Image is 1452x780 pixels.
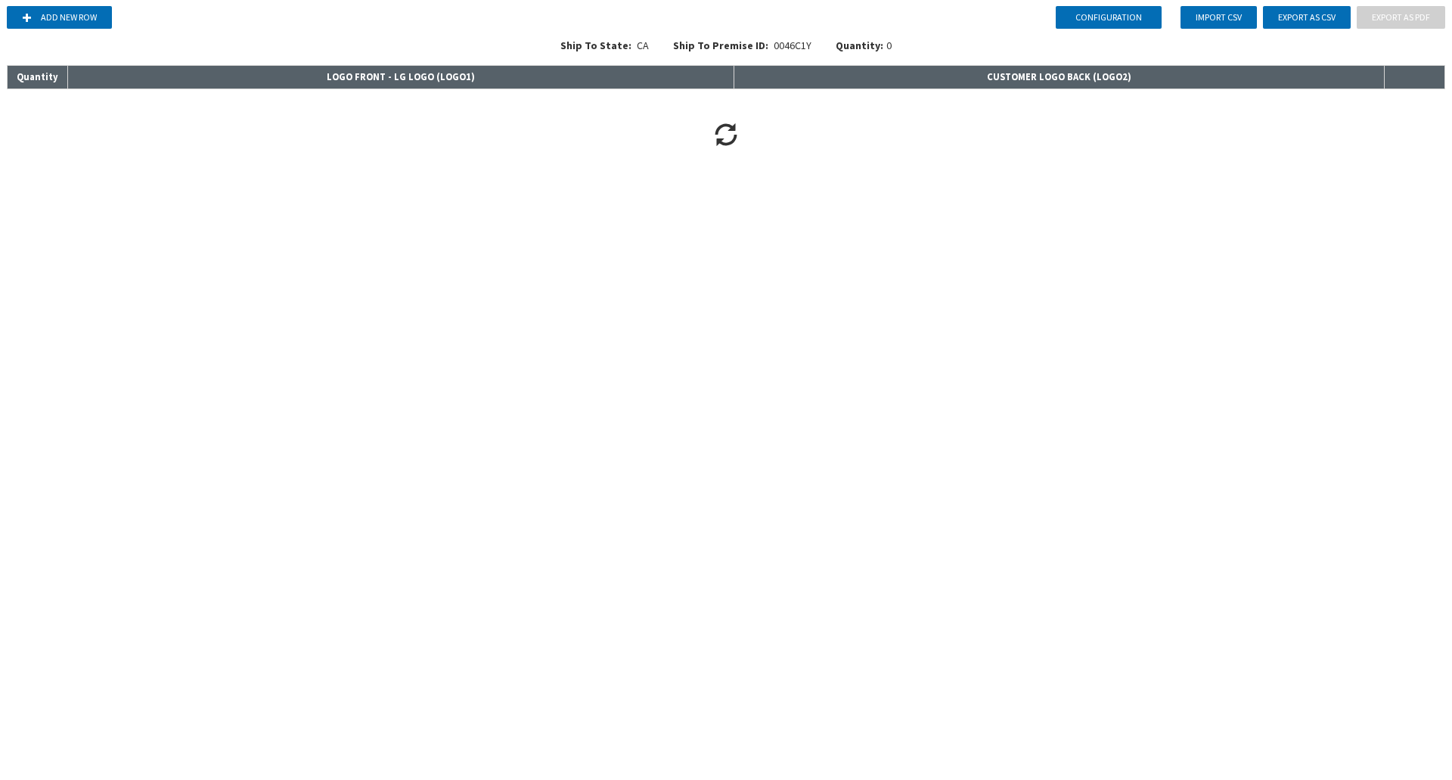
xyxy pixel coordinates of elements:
[548,38,661,62] div: CA
[560,39,631,52] span: Ship To State:
[7,6,112,29] button: Add new row
[1181,6,1257,29] button: Import CSV
[836,38,892,53] div: 0
[673,39,768,52] span: Ship To Premise ID:
[1056,6,1162,29] button: Configuration
[1263,6,1351,29] button: Export as CSV
[661,38,824,62] div: 0046C1Y
[836,39,883,52] span: Quantity:
[8,66,68,89] th: Quantity
[734,66,1385,89] th: CUSTOMER LOGO BACK ( LOGO2 )
[68,66,734,89] th: LOGO FRONT - LG LOGO ( LOGO1 )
